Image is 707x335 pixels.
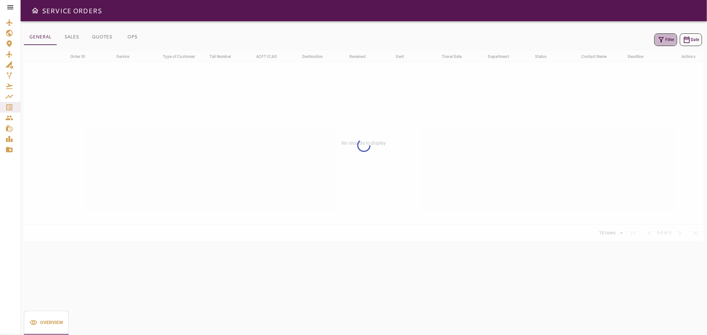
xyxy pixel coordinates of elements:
[42,5,102,16] h6: SERVICE ORDERS
[24,311,69,335] div: basic tabs example
[29,4,42,17] button: Open drawer
[24,29,57,45] button: GENERAL
[24,29,147,45] div: basic tabs example
[24,311,69,335] button: Overview
[57,29,87,45] button: SALES
[654,33,677,46] button: Filter
[680,33,702,46] button: Date
[87,29,117,45] button: QUOTES
[117,29,147,45] button: OPS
